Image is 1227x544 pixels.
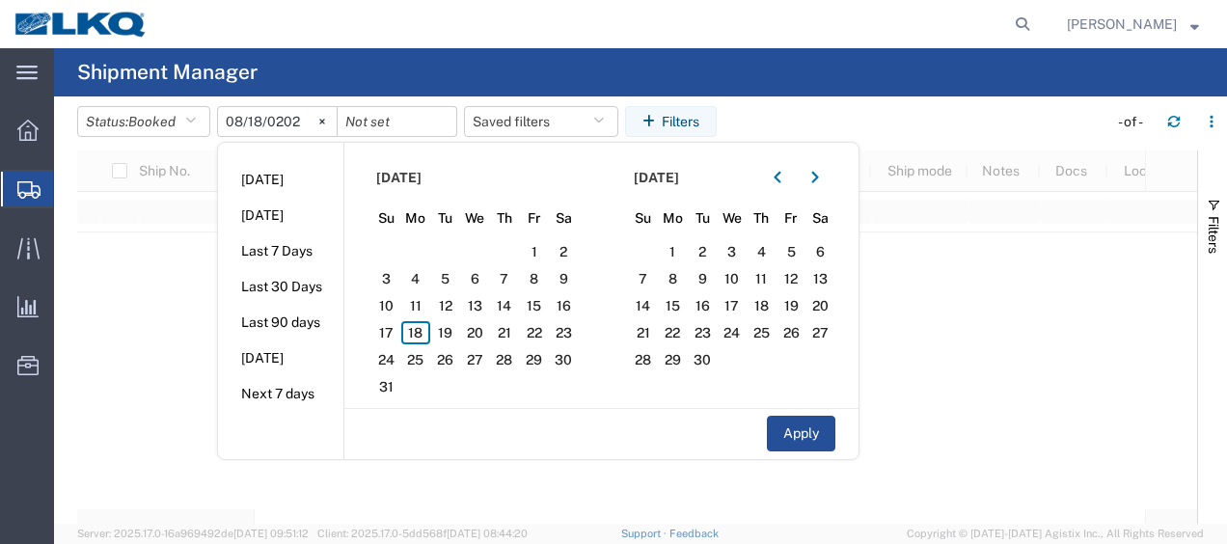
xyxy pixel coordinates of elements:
span: 7 [629,267,659,290]
li: [DATE] [218,340,343,376]
span: 29 [519,348,549,371]
span: Tu [430,208,460,229]
span: 24 [717,321,747,344]
span: [DATE] [634,168,679,188]
span: Mo [401,208,431,229]
span: 13 [805,267,835,290]
button: Status:Booked [77,106,210,137]
button: Filters [625,106,717,137]
span: Fr [777,208,806,229]
span: 22 [519,321,549,344]
span: 11 [747,267,777,290]
span: Th [490,208,520,229]
span: 6 [460,267,490,290]
span: 7 [490,267,520,290]
span: 2 [549,240,579,263]
span: 4 [747,240,777,263]
span: 28 [629,348,659,371]
a: Feedback [669,528,719,539]
span: 13 [460,294,490,317]
span: 5 [430,267,460,290]
span: 21 [490,321,520,344]
span: Su [629,208,659,229]
span: 11 [401,294,431,317]
span: 27 [805,321,835,344]
a: Support [621,528,669,539]
span: [DATE] 09:51:12 [233,528,309,539]
div: - of - [1118,112,1152,132]
span: [DATE] 08:44:20 [447,528,528,539]
span: 27 [460,348,490,371]
span: 1 [519,240,549,263]
li: [DATE] [218,198,343,233]
span: Copyright © [DATE]-[DATE] Agistix Inc., All Rights Reserved [907,526,1204,542]
span: 8 [519,267,549,290]
span: 22 [658,321,688,344]
span: 23 [688,321,718,344]
span: 6 [805,240,835,263]
h4: Shipment Manager [77,48,258,96]
input: Not set [338,107,456,136]
span: 17 [717,294,747,317]
span: [DATE] [376,168,422,188]
button: Saved filters [464,106,618,137]
span: We [460,208,490,229]
span: Sa [549,208,579,229]
span: 18 [747,294,777,317]
span: 23 [549,321,579,344]
span: 16 [549,294,579,317]
span: 12 [777,267,806,290]
span: 10 [371,294,401,317]
span: Th [747,208,777,229]
span: 2 [688,240,718,263]
span: 17 [371,321,401,344]
span: Mo [658,208,688,229]
span: 15 [658,294,688,317]
span: 12 [430,294,460,317]
span: 29 [658,348,688,371]
span: Booked [128,114,176,129]
span: 18 [401,321,431,344]
li: Next 7 days [218,376,343,412]
li: Last 30 Days [218,269,343,305]
li: Last 90 days [218,305,343,340]
span: 25 [401,348,431,371]
span: 1 [658,240,688,263]
span: 15 [519,294,549,317]
span: 19 [777,294,806,317]
span: 28 [490,348,520,371]
span: 3 [717,240,747,263]
span: We [717,208,747,229]
li: Last 7 Days [218,233,343,269]
span: 30 [549,348,579,371]
input: Not set [218,107,337,136]
span: Robert Benette [1067,14,1177,35]
span: 16 [688,294,718,317]
span: 3 [371,267,401,290]
span: 20 [805,294,835,317]
span: 14 [629,294,659,317]
span: Tu [688,208,718,229]
span: 21 [629,321,659,344]
span: 25 [747,321,777,344]
span: 9 [549,267,579,290]
span: 19 [430,321,460,344]
span: Client: 2025.17.0-5dd568f [317,528,528,539]
span: 30 [688,348,718,371]
span: 9 [688,267,718,290]
span: 5 [777,240,806,263]
span: Server: 2025.17.0-16a969492de [77,528,309,539]
img: logo [14,10,149,39]
span: 26 [777,321,806,344]
span: 4 [401,267,431,290]
span: Filters [1206,216,1221,254]
span: Fr [519,208,549,229]
span: 20 [460,321,490,344]
button: Apply [767,416,835,451]
span: Sa [805,208,835,229]
span: 10 [717,267,747,290]
button: [PERSON_NAME] [1066,13,1200,36]
span: Su [371,208,401,229]
span: 31 [371,375,401,398]
span: 24 [371,348,401,371]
